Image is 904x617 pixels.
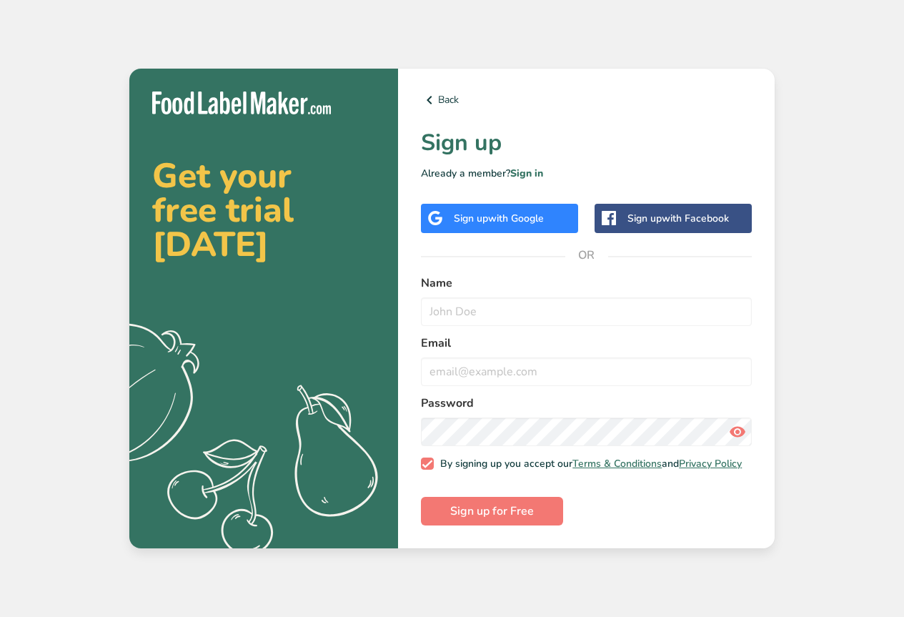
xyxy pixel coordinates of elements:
div: Sign up [454,211,544,226]
img: Food Label Maker [152,92,331,115]
span: OR [565,234,608,277]
a: Back [421,92,752,109]
div: Sign up [627,211,729,226]
button: Sign up for Free [421,497,563,525]
input: email@example.com [421,357,752,386]
a: Sign in [510,167,543,180]
a: Terms & Conditions [572,457,662,470]
input: John Doe [421,297,752,326]
label: Email [421,335,752,352]
span: By signing up you accept our and [434,458,742,470]
label: Password [421,395,752,412]
h1: Sign up [421,126,752,160]
a: Privacy Policy [679,457,742,470]
h2: Get your free trial [DATE] [152,159,375,262]
span: with Google [488,212,544,225]
label: Name [421,275,752,292]
p: Already a member? [421,166,752,181]
span: with Facebook [662,212,729,225]
span: Sign up for Free [450,503,534,520]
